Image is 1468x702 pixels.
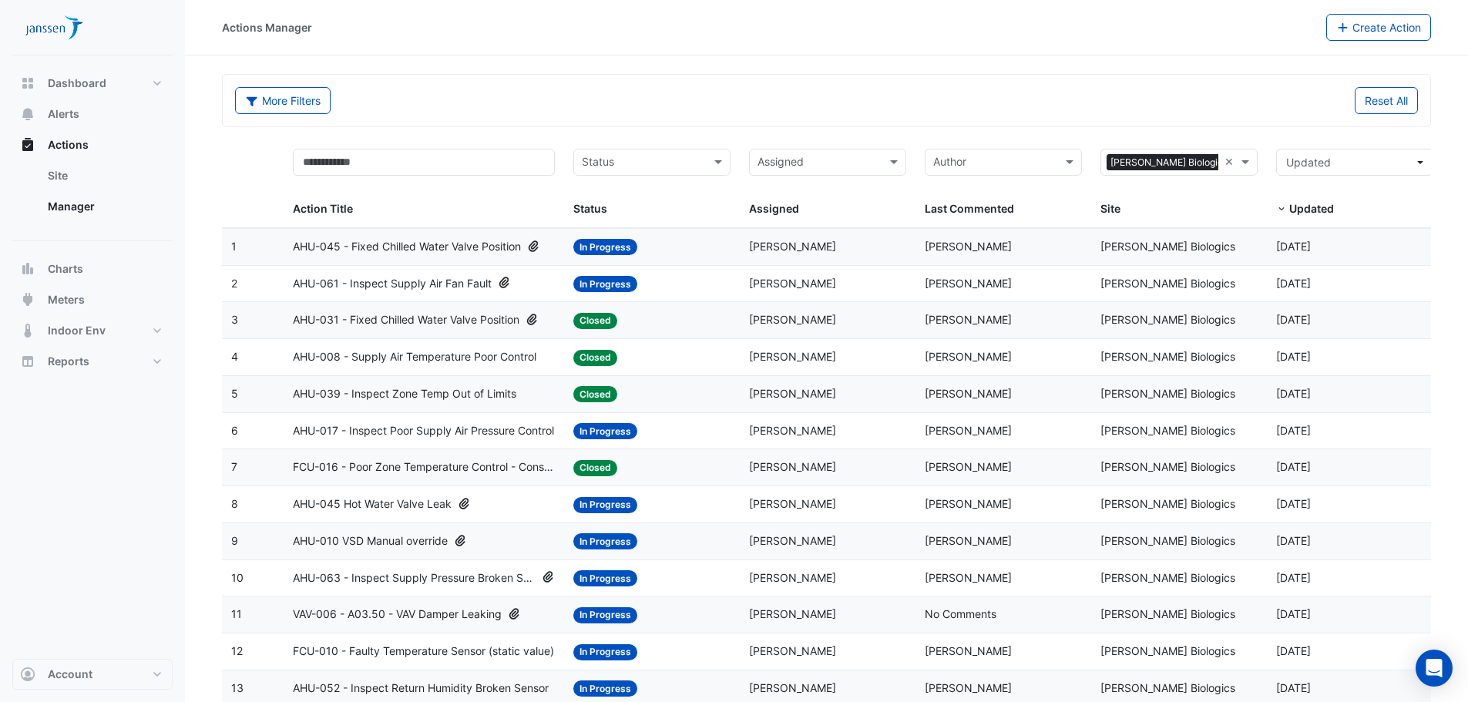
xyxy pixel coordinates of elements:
button: Updated [1276,149,1433,176]
button: More Filters [235,87,331,114]
span: [PERSON_NAME] Biologics [1100,497,1235,510]
span: 4 [231,350,238,363]
span: AHU-045 Hot Water Valve Leak [293,495,452,513]
span: Updated [1286,156,1331,169]
span: 2025-09-09T14:32:57.045 [1276,350,1311,363]
div: Actions [12,160,173,228]
span: In Progress [573,276,637,292]
span: [PERSON_NAME] Biologics [1100,534,1235,547]
span: Updated [1289,202,1334,215]
span: In Progress [573,644,637,660]
span: FCU-016 - Poor Zone Temperature Control - Considering the chilled and hot water valves' operation [293,458,556,476]
span: In Progress [573,533,637,549]
span: [PERSON_NAME] [925,277,1012,290]
button: Indoor Env [12,315,173,346]
span: 2025-08-01T12:46:24.733 [1276,644,1311,657]
span: 2025-09-09T14:07:37.639 [1276,534,1311,547]
span: In Progress [573,607,637,623]
span: [PERSON_NAME] [925,571,1012,584]
button: Account [12,659,173,690]
span: Closed [573,460,617,476]
span: 2025-08-27T12:06:25.223 [1276,571,1311,584]
span: [PERSON_NAME] [749,607,836,620]
span: 11 [231,607,242,620]
span: AHU-008 - Supply Air Temperature Poor Control [293,348,536,366]
span: [PERSON_NAME] Biologics [1100,313,1235,326]
span: [PERSON_NAME] [749,571,836,584]
span: [PERSON_NAME] [925,313,1012,326]
span: 2025-08-25T17:42:59.113 [1276,607,1311,620]
span: AHU-010 VSD Manual override [293,532,448,550]
span: [PERSON_NAME] [925,534,1012,547]
span: [PERSON_NAME] [749,497,836,510]
button: Reset All [1355,87,1418,114]
span: 2025-09-09T14:31:17.542 [1276,387,1311,400]
span: Assigned [749,202,799,215]
span: [PERSON_NAME] Biologics [1100,240,1235,253]
span: Site [1100,202,1120,215]
span: 13 [231,681,244,694]
span: [PERSON_NAME] [749,644,836,657]
span: [PERSON_NAME] [925,497,1012,510]
span: 2025-09-10T11:40:13.677 [1276,277,1311,290]
span: [PERSON_NAME] Biologics [1100,277,1235,290]
span: Account [48,667,92,682]
span: AHU-031 - Fixed Chilled Water Valve Position [293,311,519,329]
span: [PERSON_NAME] [749,313,836,326]
span: [PERSON_NAME] [749,534,836,547]
span: 7 [231,460,237,473]
span: [PERSON_NAME] [749,277,836,290]
span: [PERSON_NAME] [925,387,1012,400]
span: 2025-09-09T14:28:58.949 [1276,424,1311,437]
span: [PERSON_NAME] [925,240,1012,253]
span: [PERSON_NAME] Biologics [1100,644,1235,657]
span: [PERSON_NAME] [749,350,836,363]
button: Meters [12,284,173,315]
span: 6 [231,424,238,437]
span: Last Commented [925,202,1014,215]
span: [PERSON_NAME] Biologics [1100,387,1235,400]
img: Company Logo [18,12,88,43]
span: [PERSON_NAME] [749,460,836,473]
span: AHU-061 - Inspect Supply Air Fan Fault [293,275,492,293]
app-icon: Meters [20,292,35,307]
span: 2025-09-10T11:44:51.989 [1276,240,1311,253]
span: Dashboard [48,76,106,91]
span: [PERSON_NAME] [925,350,1012,363]
span: [PERSON_NAME] Biologics [1100,571,1235,584]
span: 9 [231,534,238,547]
span: Actions [48,137,89,153]
span: FCU-010 - Faulty Temperature Sensor (static value) [293,643,554,660]
span: 5 [231,387,238,400]
span: 3 [231,313,238,326]
span: [PERSON_NAME] [925,644,1012,657]
span: 1 [231,240,237,253]
span: 2025-07-31T12:20:58.735 [1276,681,1311,694]
span: AHU-063 - Inspect Supply Pressure Broken Sensor [293,569,536,587]
span: Closed [573,313,617,329]
span: AHU-039 - Inspect Zone Temp Out of Limits [293,385,516,403]
span: 12 [231,644,243,657]
span: Closed [573,350,617,366]
app-icon: Reports [20,354,35,369]
app-icon: Alerts [20,106,35,122]
span: [PERSON_NAME] [749,387,836,400]
button: Charts [12,254,173,284]
span: Meters [48,292,85,307]
span: Clear [1224,153,1238,171]
span: 2025-09-09T14:24:18.289 [1276,460,1311,473]
span: Closed [573,386,617,402]
span: In Progress [573,239,637,255]
span: 8 [231,497,238,510]
span: [PERSON_NAME] [749,240,836,253]
span: [PERSON_NAME] Biologics [1107,154,1231,171]
span: [PERSON_NAME] Biologics [1100,607,1235,620]
span: In Progress [573,680,637,697]
span: [PERSON_NAME] [925,460,1012,473]
button: Actions [12,129,173,160]
span: AHU-045 - Fixed Chilled Water Valve Position [293,238,521,256]
app-icon: Dashboard [20,76,35,91]
span: VAV-006 - A03.50 - VAV Damper Leaking [293,606,502,623]
span: AHU-017 - Inspect Poor Supply Air Pressure Control [293,422,554,440]
span: [PERSON_NAME] [925,681,1012,694]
